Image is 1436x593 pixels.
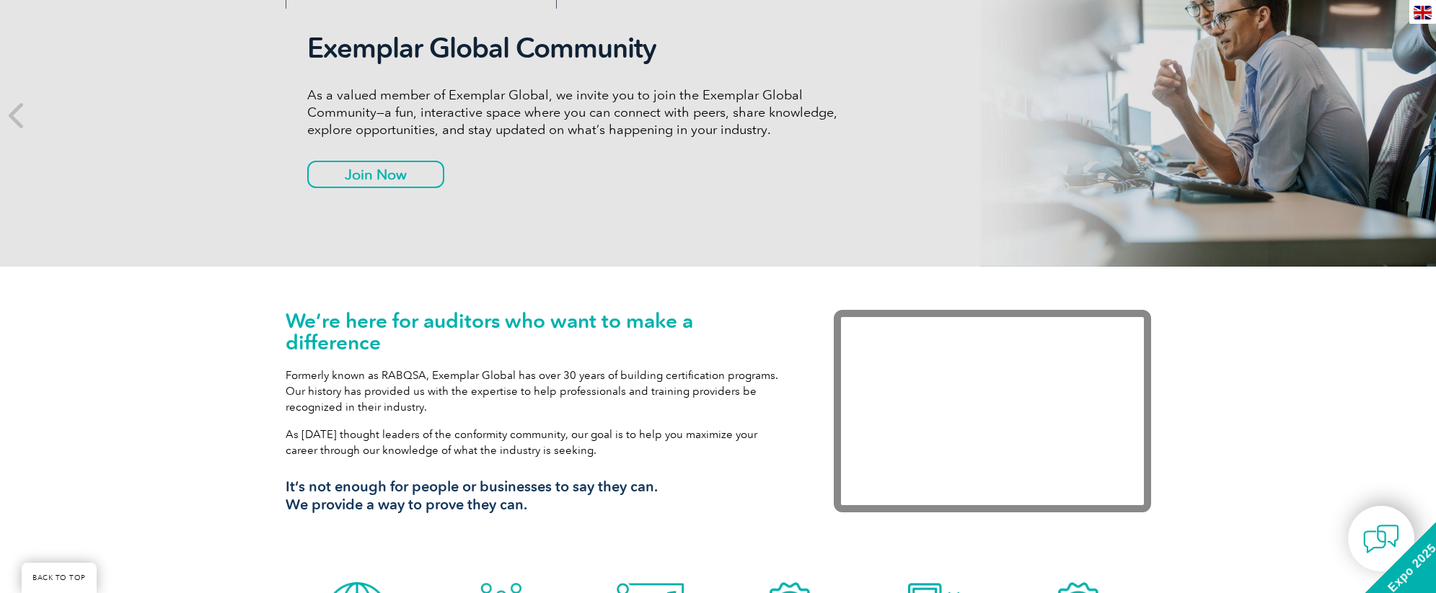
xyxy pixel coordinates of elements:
h3: It’s not enough for people or businesses to say they can. We provide a way to prove they can. [286,478,790,514]
img: en [1414,6,1432,19]
p: Formerly known as RABQSA, Exemplar Global has over 30 years of building certification programs. O... [286,367,790,415]
iframe: Exemplar Global: Working together to make a difference [834,310,1151,512]
a: BACK TO TOP [22,563,97,593]
h2: Exemplar Global Community [307,32,848,65]
p: As a valued member of Exemplar Global, we invite you to join the Exemplar Global Community—a fun,... [307,86,848,138]
a: Join Now [307,161,444,188]
h1: We’re here for auditors who want to make a difference [286,310,790,353]
p: As [DATE] thought leaders of the conformity community, our goal is to help you maximize your care... [286,427,790,458]
img: contact-chat.png [1363,521,1399,557]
